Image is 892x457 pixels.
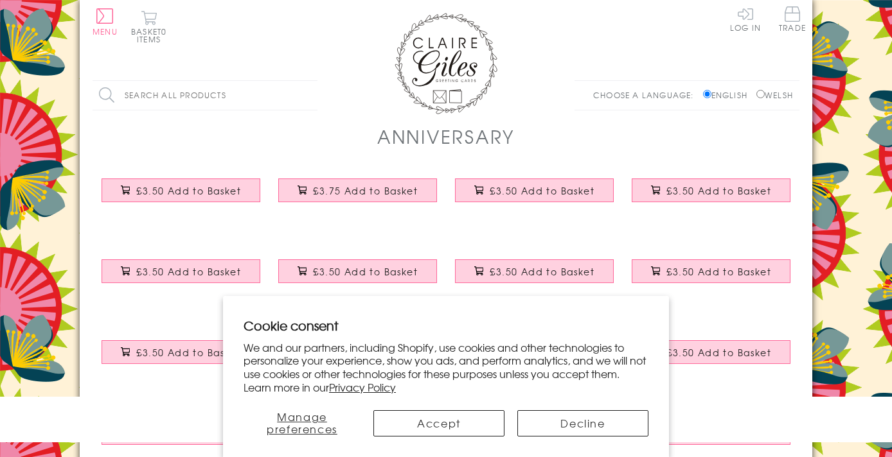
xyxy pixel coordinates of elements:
a: Trade [779,6,806,34]
button: Accept [373,410,504,436]
span: £3.50 Add to Basket [313,265,418,278]
span: £3.50 Add to Basket [136,184,241,197]
h1: Anniversary [377,123,515,150]
button: £3.50 Add to Basket [455,259,614,283]
p: Choose a language: [593,89,700,101]
button: £3.50 Add to Basket [455,178,614,202]
span: Menu [93,26,118,37]
a: Husband Wedding Anniversary Card, Blue Heart, Embellished with a padded star £3.50 Add to Basket [269,250,446,305]
span: £3.50 Add to Basket [136,346,241,359]
a: Wedding Card, Flower Circle, Happy Anniversary, Embellished with pompoms £3.75 Add to Basket [269,169,446,224]
label: English [703,89,754,101]
button: £3.50 Add to Basket [632,340,791,364]
input: English [703,90,711,98]
button: £3.75 Add to Basket [278,178,438,202]
button: Manage preferences [244,410,361,436]
a: Wedding Card, Heart, Beautiful Wife Anniversary £3.50 Add to Basket [623,169,799,224]
a: Wedding Anniversary Card, Daughter and Son-in-law, fabric butterfly Embellished £3.50 Add to Basket [623,250,799,305]
label: Welsh [756,89,793,101]
button: Basket0 items [131,10,166,43]
a: Wife Wedding Anniverary Card, Pink Heart, fabric butterfly Embellished £3.50 Add to Basket [93,250,269,305]
span: Manage preferences [267,409,337,436]
a: 10th Wedding Anniversary Card, Congratulations, fabric butterfly Embellished £3.50 Add to Basket [623,331,799,386]
span: £3.75 Add to Basket [313,184,418,197]
input: Search [305,81,317,110]
span: Trade [779,6,806,31]
span: £3.50 Add to Basket [490,184,594,197]
h2: Cookie consent [244,316,648,334]
a: Wedding Card, Heart, Happy Anniversary, embellished with a fabric butterfly £3.50 Add to Basket [446,169,623,224]
span: £3.50 Add to Basket [490,265,594,278]
button: £3.50 Add to Basket [632,259,791,283]
span: 0 items [137,26,166,45]
button: £3.50 Add to Basket [102,340,261,364]
button: £3.50 Add to Basket [102,259,261,283]
a: Wedding Card, Flowers, Mum and Step Dad Happy Anniversary £3.50 Add to Basket [446,250,623,305]
span: £3.50 Add to Basket [666,265,771,278]
span: £3.50 Add to Basket [136,265,241,278]
a: Privacy Policy [329,379,396,395]
p: We and our partners, including Shopify, use cookies and other technologies to personalize your ex... [244,341,648,394]
img: Claire Giles Greetings Cards [395,13,497,114]
button: £3.50 Add to Basket [632,178,791,202]
a: Wedding Anniversary Card, son and daughter-in-law, fabric butterfly embellished £3.50 Add to Basket [93,331,269,386]
span: £3.50 Add to Basket [666,184,771,197]
span: £3.50 Add to Basket [666,346,771,359]
button: £3.50 Add to Basket [102,178,261,202]
a: Wedding Card, Mr & Mrs Awesome, blue block letters, with gold foil £3.50 Add to Basket [93,169,269,224]
button: Menu [93,8,118,35]
button: Decline [517,410,648,436]
a: Log In [730,6,761,31]
input: Search all products [93,81,317,110]
input: Welsh [756,90,765,98]
button: £3.50 Add to Basket [278,259,438,283]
